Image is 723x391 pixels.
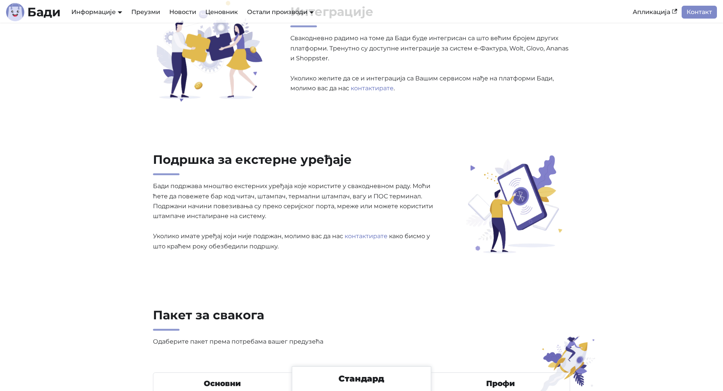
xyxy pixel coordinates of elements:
a: контактирате [351,85,394,92]
img: Лого [6,3,24,21]
a: Новости [165,6,201,19]
a: Контакт [682,6,717,19]
h2: Подршка за екстерне уређаје [153,152,433,175]
h3: Профи [440,379,561,388]
p: Бади подржава мноштво екстерних уређаја које користите у свакодневном раду. Моћи ћете да повежете... [153,181,433,251]
img: Подршка за екстерне уређаје [455,153,572,254]
a: Преузми [127,6,165,19]
p: Одаберите пакет према потребама вашег предузећа [153,337,433,347]
b: Бади [27,6,61,18]
p: Свакодневно радимо на томе да Бади буде интегрисан са што већим бројем других платформи. Тренутно... [290,33,570,93]
a: ЛогоБади [6,3,61,21]
a: Апликација [628,6,682,19]
a: Остали производи [247,8,314,16]
a: Ценовник [201,6,243,19]
a: контактирате [345,232,387,240]
a: Информације [71,8,122,16]
h3: Основни [162,379,283,388]
h3: Стандард [302,374,421,384]
h2: Пакет за свакога [153,308,433,331]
